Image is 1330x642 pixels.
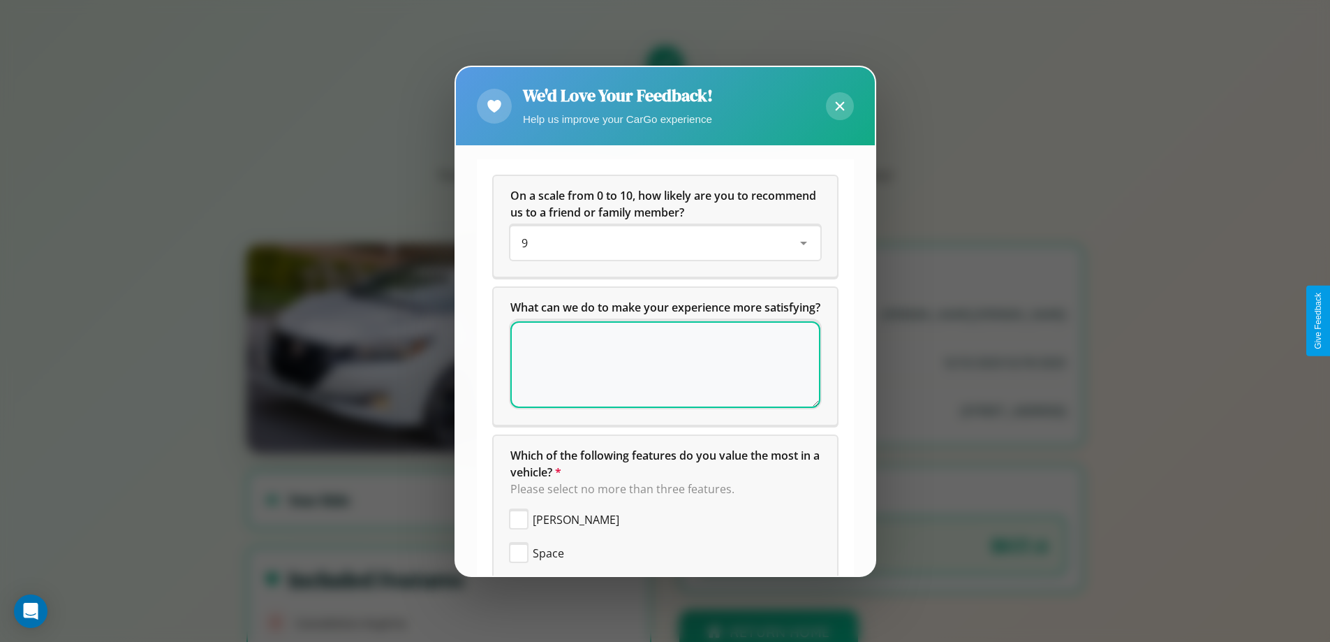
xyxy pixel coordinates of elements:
[510,448,822,480] span: Which of the following features do you value the most in a vehicle?
[510,300,820,315] span: What can we do to make your experience more satisfying?
[523,84,713,107] h2: We'd Love Your Feedback!
[510,188,819,220] span: On a scale from 0 to 10, how likely are you to recommend us to a friend or family member?
[533,511,619,528] span: [PERSON_NAME]
[494,176,837,277] div: On a scale from 0 to 10, how likely are you to recommend us to a friend or family member?
[14,594,47,628] div: Open Intercom Messenger
[533,545,564,562] span: Space
[523,110,713,129] p: Help us improve your CarGo experience
[510,481,734,497] span: Please select no more than three features.
[510,187,820,221] h5: On a scale from 0 to 10, how likely are you to recommend us to a friend or family member?
[1313,293,1323,349] div: Give Feedback
[510,226,820,260] div: On a scale from 0 to 10, how likely are you to recommend us to a friend or family member?
[522,235,528,251] span: 9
